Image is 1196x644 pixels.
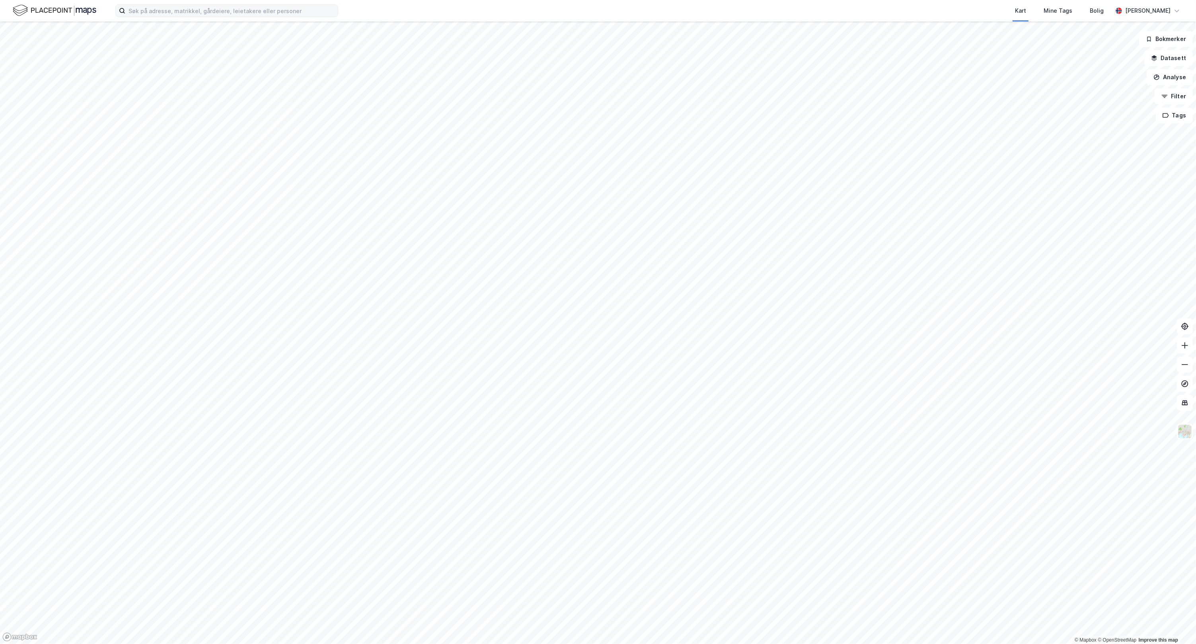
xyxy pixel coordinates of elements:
[1139,637,1178,643] a: Improve this map
[1098,637,1136,643] a: OpenStreetMap
[1156,606,1196,644] iframe: Chat Widget
[1044,6,1072,16] div: Mine Tags
[1147,69,1193,85] button: Analyse
[1125,6,1171,16] div: [PERSON_NAME]
[125,5,338,17] input: Søk på adresse, matrikkel, gårdeiere, leietakere eller personer
[1015,6,1026,16] div: Kart
[1144,50,1193,66] button: Datasett
[2,632,37,642] a: Mapbox homepage
[13,4,96,18] img: logo.f888ab2527a4732fd821a326f86c7f29.svg
[1075,637,1097,643] a: Mapbox
[1177,424,1192,439] img: Z
[1155,88,1193,104] button: Filter
[1139,31,1193,47] button: Bokmerker
[1156,107,1193,123] button: Tags
[1156,606,1196,644] div: Kontrollprogram for chat
[1090,6,1104,16] div: Bolig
